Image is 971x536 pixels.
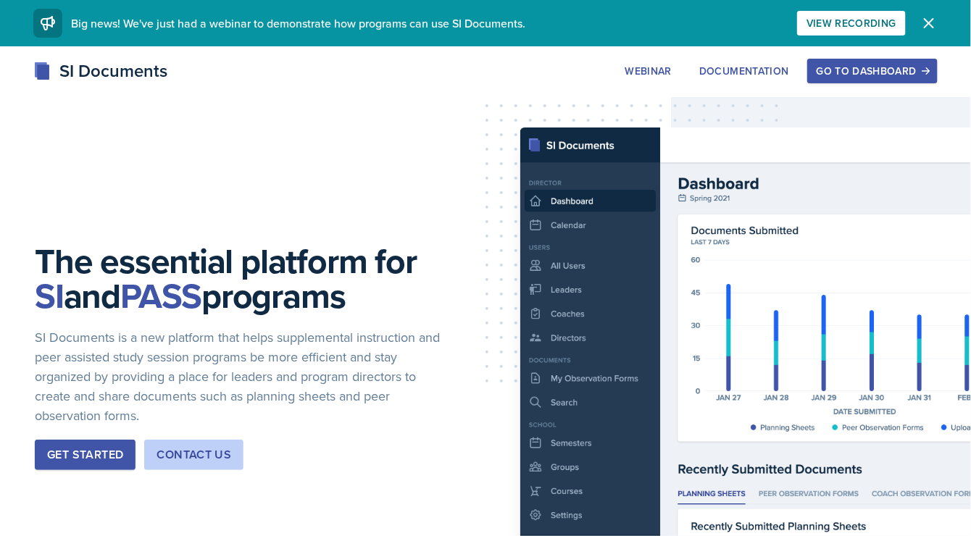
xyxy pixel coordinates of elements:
button: Webinar [616,59,681,83]
div: Webinar [625,65,672,77]
div: Go to Dashboard [817,65,928,77]
button: Get Started [35,440,136,470]
button: Contact Us [144,440,243,470]
div: Get Started [47,446,123,464]
div: View Recording [807,17,896,29]
span: Big news! We've just had a webinar to demonstrate how programs can use SI Documents. [71,15,525,31]
div: Contact Us [157,446,231,464]
button: Documentation [690,59,799,83]
button: View Recording [797,11,906,35]
div: Documentation [699,65,789,77]
button: Go to Dashboard [807,59,938,83]
div: SI Documents [33,58,167,84]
